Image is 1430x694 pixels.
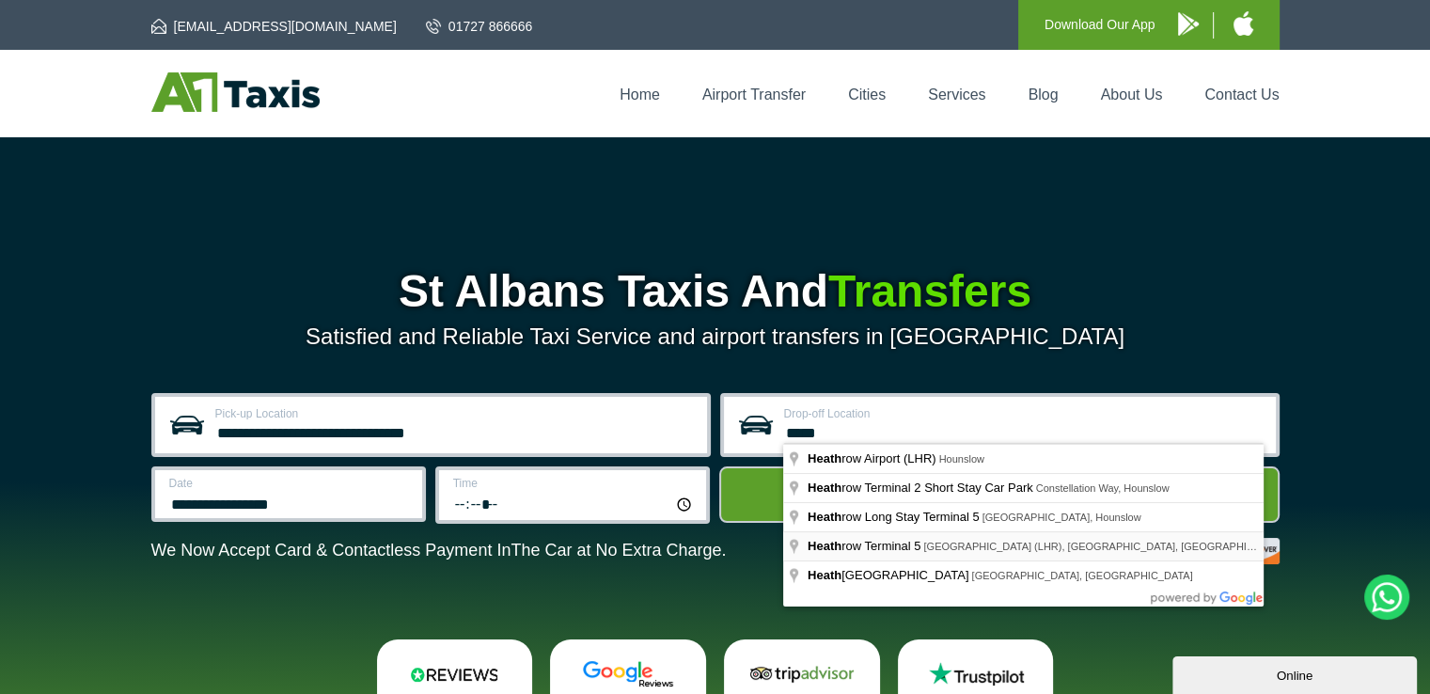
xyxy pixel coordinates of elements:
img: Google [572,660,684,688]
a: Services [928,87,985,103]
span: [GEOGRAPHIC_DATA] [808,568,971,582]
p: We Now Accept Card & Contactless Payment In [151,541,727,560]
label: Pick-up Location [215,408,696,419]
a: Cities [848,87,886,103]
a: [EMAIL_ADDRESS][DOMAIN_NAME] [151,17,397,36]
button: Get Quote [719,466,1280,523]
img: A1 Taxis St Albans LTD [151,72,320,112]
span: Heath [808,510,841,524]
span: row Terminal 5 [808,539,923,553]
span: Heath [808,568,841,582]
label: Date [169,478,411,489]
img: Trustpilot [919,660,1032,688]
img: A1 Taxis iPhone App [1234,11,1253,36]
span: row Terminal 2 Short Stay Car Park [808,481,1036,495]
span: Transfers [828,266,1031,316]
span: row Long Stay Terminal 5 [808,510,982,524]
span: The Car at No Extra Charge. [511,541,726,560]
img: Reviews.io [398,660,511,688]
h1: St Albans Taxis And [151,269,1280,314]
span: Heath [808,481,841,495]
p: Download Our App [1045,13,1155,37]
iframe: chat widget [1172,653,1421,694]
span: Hounslow [939,453,984,465]
span: row Airport (LHR) [808,451,939,465]
a: Home [620,87,660,103]
a: Blog [1028,87,1058,103]
label: Drop-off Location [784,408,1265,419]
span: [GEOGRAPHIC_DATA] (LHR), [GEOGRAPHIC_DATA], [GEOGRAPHIC_DATA], [GEOGRAPHIC_DATA] [923,541,1402,552]
a: 01727 866666 [426,17,533,36]
label: Time [453,478,695,489]
span: [GEOGRAPHIC_DATA], [GEOGRAPHIC_DATA] [971,570,1192,581]
span: Heath [808,539,841,553]
span: Constellation Way, Hounslow [1036,482,1170,494]
p: Satisfied and Reliable Taxi Service and airport transfers in [GEOGRAPHIC_DATA] [151,323,1280,350]
span: [GEOGRAPHIC_DATA], Hounslow [982,512,1141,523]
img: A1 Taxis Android App [1178,12,1199,36]
a: About Us [1101,87,1163,103]
img: Tripadvisor [746,660,858,688]
a: Airport Transfer [702,87,806,103]
span: Heath [808,451,841,465]
a: Contact Us [1204,87,1279,103]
